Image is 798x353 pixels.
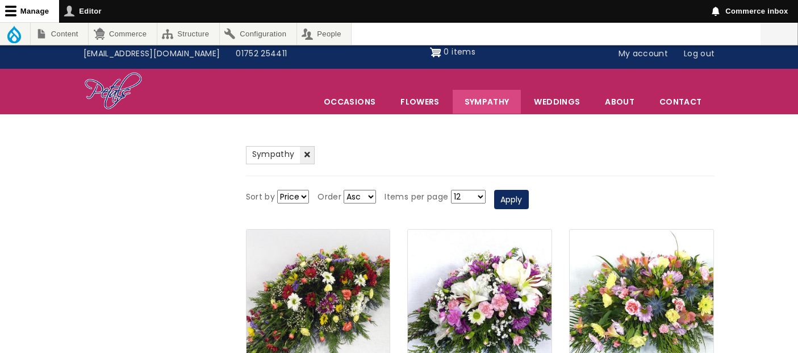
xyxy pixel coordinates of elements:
[84,72,143,111] img: Home
[430,43,475,61] a: Shopping cart 0 items
[228,43,295,65] a: 01752 254411
[220,23,296,45] a: Configuration
[312,90,387,114] span: Occasions
[388,90,451,114] a: Flowers
[522,90,592,114] span: Weddings
[647,90,713,114] a: Contact
[676,43,722,65] a: Log out
[430,43,441,61] img: Shopping cart
[157,23,219,45] a: Structure
[76,43,228,65] a: [EMAIL_ADDRESS][DOMAIN_NAME]
[317,190,341,204] label: Order
[385,190,448,204] label: Items per page
[252,148,295,160] span: Sympathy
[444,46,475,57] span: 0 items
[31,23,88,45] a: Content
[246,190,275,204] label: Sort by
[593,90,646,114] a: About
[494,190,529,209] button: Apply
[89,23,156,45] a: Commerce
[611,43,676,65] a: My account
[453,90,521,114] a: Sympathy
[246,146,315,164] a: Sympathy
[297,23,352,45] a: People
